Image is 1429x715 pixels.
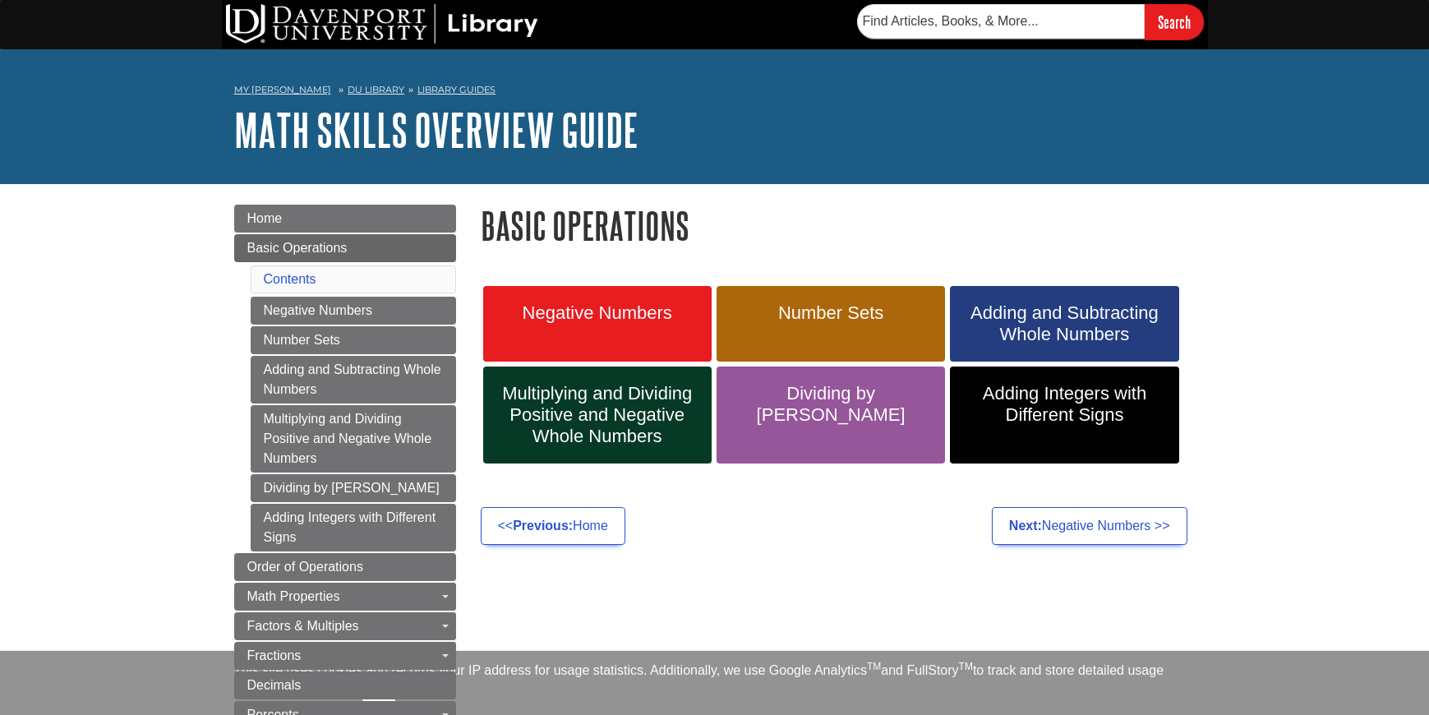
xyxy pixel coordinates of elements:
a: Number Sets [717,286,945,362]
span: Decimals [247,678,302,692]
nav: breadcrumb [234,79,1196,105]
a: Adding Integers with Different Signs [251,504,456,551]
a: Dividing by [PERSON_NAME] [251,474,456,502]
sup: TM [959,661,973,672]
span: Fractions [247,648,302,662]
strong: Next: [1009,519,1042,533]
a: Negative Numbers [251,297,456,325]
a: Negative Numbers [483,286,712,362]
span: Dividing by [PERSON_NAME] [729,383,933,426]
sup: TM [867,661,881,672]
a: Order of Operations [234,553,456,581]
img: DU Library [226,4,538,44]
span: Math Properties [247,589,340,603]
a: Home [234,205,456,233]
a: Math Properties [234,583,456,611]
a: Multiplying and Dividing Positive and Negative Whole Numbers [483,367,712,464]
span: Order of Operations [247,560,363,574]
span: Home [247,211,283,225]
a: Basic Operations [234,234,456,262]
div: This site uses cookies and records your IP address for usage statistics. Additionally, we use Goo... [234,661,1196,705]
a: Contents [264,272,316,286]
h1: Basic Operations [481,205,1196,247]
a: Dividing by [PERSON_NAME] [717,367,945,464]
strong: Previous: [513,519,573,533]
a: Factors & Multiples [234,612,456,640]
input: Search [1145,4,1204,39]
a: Decimals [234,671,456,699]
a: Fractions [234,642,456,670]
a: Next:Negative Numbers >> [992,507,1187,545]
span: Factors & Multiples [247,619,359,633]
span: Adding Integers with Different Signs [962,383,1166,426]
a: Number Sets [251,326,456,354]
a: <<Previous:Home [481,507,625,545]
a: Adding and Subtracting Whole Numbers [251,356,456,404]
span: Adding and Subtracting Whole Numbers [962,302,1166,345]
span: Number Sets [729,302,933,324]
span: Basic Operations [247,241,348,255]
a: Multiplying and Dividing Positive and Negative Whole Numbers [251,405,456,473]
form: Searches DU Library's articles, books, and more [857,4,1204,39]
a: Math Skills Overview Guide [234,104,638,155]
a: My [PERSON_NAME] [234,83,331,97]
a: Library Guides [417,84,496,95]
a: Adding and Subtracting Whole Numbers [950,286,1178,362]
a: Adding Integers with Different Signs [950,367,1178,464]
a: DU Library [348,84,404,95]
span: Negative Numbers [496,302,699,324]
input: Find Articles, Books, & More... [857,4,1145,39]
span: Multiplying and Dividing Positive and Negative Whole Numbers [496,383,699,447]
